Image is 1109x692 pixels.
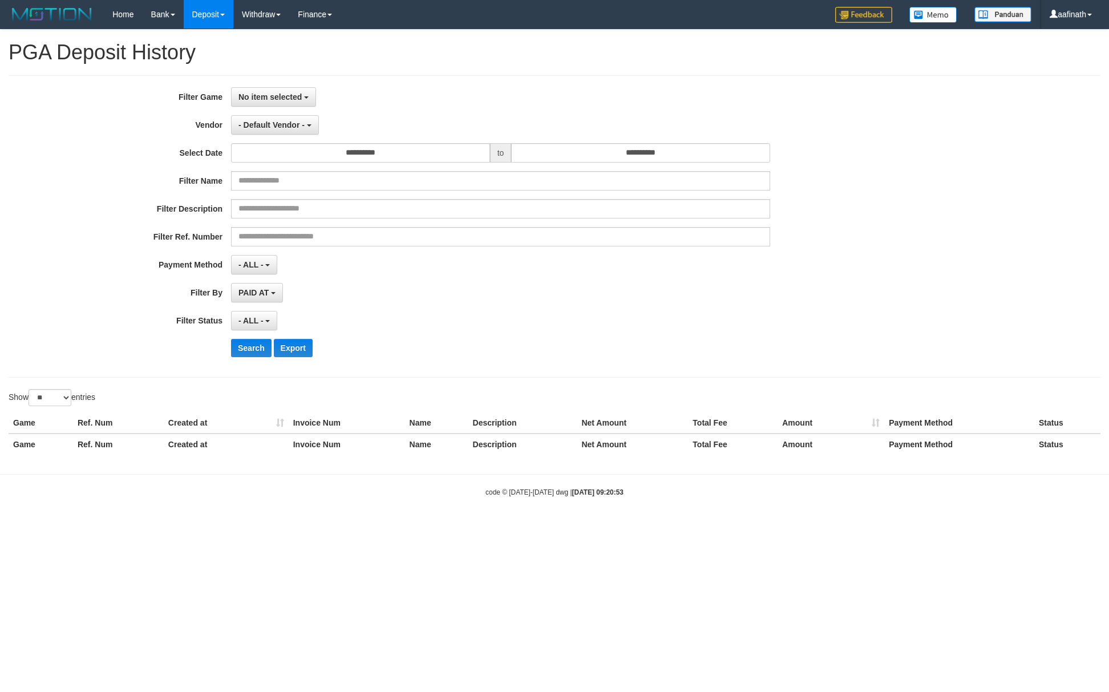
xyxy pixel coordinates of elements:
[164,434,289,455] th: Created at
[238,288,269,297] span: PAID AT
[577,412,688,434] th: Net Amount
[164,412,289,434] th: Created at
[405,434,468,455] th: Name
[289,412,405,434] th: Invoice Num
[9,389,95,406] label: Show entries
[9,412,73,434] th: Game
[468,412,577,434] th: Description
[274,339,313,357] button: Export
[9,6,95,23] img: MOTION_logo.png
[231,87,316,107] button: No item selected
[231,255,277,274] button: - ALL -
[1034,434,1100,455] th: Status
[9,434,73,455] th: Game
[405,412,468,434] th: Name
[884,434,1034,455] th: Payment Method
[485,488,624,496] small: code © [DATE]-[DATE] dwg |
[231,311,277,330] button: - ALL -
[238,260,264,269] span: - ALL -
[835,7,892,23] img: Feedback.jpg
[974,7,1031,22] img: panduan.png
[468,434,577,455] th: Description
[778,412,884,434] th: Amount
[688,434,778,455] th: Total Fee
[238,92,302,102] span: No item selected
[73,434,164,455] th: Ref. Num
[778,434,884,455] th: Amount
[29,389,71,406] select: Showentries
[231,115,319,135] button: - Default Vendor -
[73,412,164,434] th: Ref. Num
[490,143,512,163] span: to
[289,434,405,455] th: Invoice Num
[231,283,283,302] button: PAID AT
[577,434,688,455] th: Net Amount
[688,412,778,434] th: Total Fee
[884,412,1034,434] th: Payment Method
[231,339,272,357] button: Search
[1034,412,1100,434] th: Status
[238,316,264,325] span: - ALL -
[572,488,624,496] strong: [DATE] 09:20:53
[909,7,957,23] img: Button%20Memo.svg
[9,41,1100,64] h1: PGA Deposit History
[238,120,305,130] span: - Default Vendor -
